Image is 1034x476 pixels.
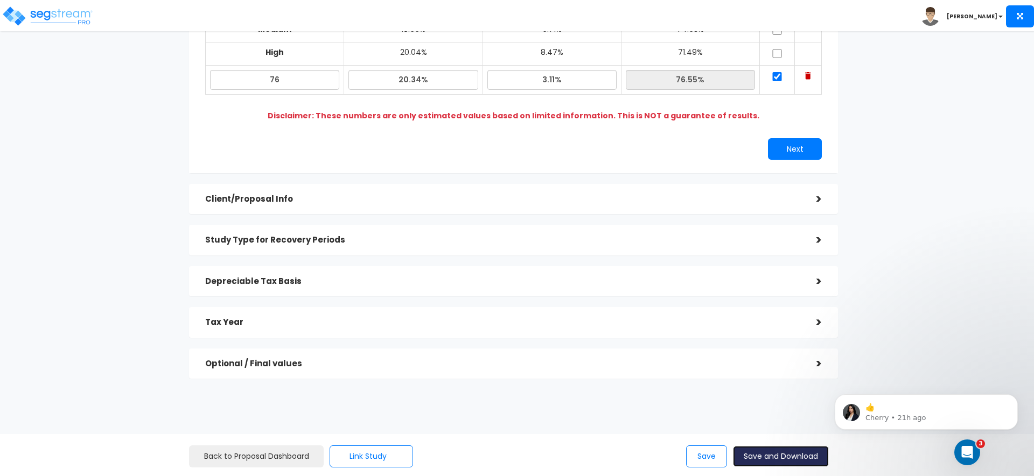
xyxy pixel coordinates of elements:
button: Next [768,138,822,160]
div: > [800,191,822,208]
a: Back to Proposal Dashboard [189,445,324,467]
div: > [800,273,822,290]
h5: Study Type for Recovery Periods [205,236,800,245]
h5: Tax Year [205,318,800,327]
iframe: Intercom live chat [954,439,980,465]
img: logo_pro_r.png [2,5,93,27]
div: > [800,356,822,372]
h5: Optional / Final values [205,359,800,368]
h5: Client/Proposal Info [205,195,800,204]
h5: Depreciable Tax Basis [205,277,800,286]
iframe: Intercom notifications message [819,372,1034,447]
td: 20.04% [344,42,483,65]
b: Disclaimer: These numbers are only estimated values based on limited information. This is NOT a g... [268,110,759,121]
button: Link Study [330,445,413,467]
button: Save [686,445,727,467]
span: 3 [976,439,985,448]
div: > [800,232,822,248]
b: [PERSON_NAME] [947,12,997,20]
td: 8.47% [483,42,621,65]
div: > [800,314,822,331]
button: Save and Download [733,446,829,467]
td: 71.49% [621,42,759,65]
img: Trash Icon [805,72,811,80]
img: avatar.png [921,7,940,26]
b: High [266,47,284,58]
